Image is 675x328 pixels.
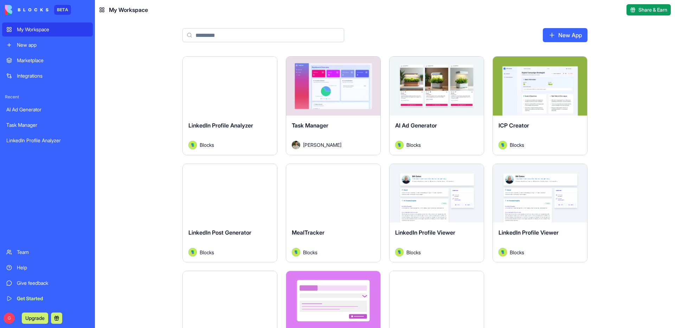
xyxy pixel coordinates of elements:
[303,249,317,256] span: Blocks
[493,56,587,155] a: ICP CreatorAvatarBlocks
[54,5,71,15] div: BETA
[4,313,15,324] span: G
[2,118,93,132] a: Task Manager
[109,6,148,14] span: My Workspace
[2,261,93,275] a: Help
[292,141,300,149] img: Avatar
[395,229,455,236] span: LinkedIn Profile Viewer
[499,141,507,149] img: Avatar
[406,141,421,149] span: Blocks
[17,249,89,256] div: Team
[292,248,300,256] img: Avatar
[188,141,197,149] img: Avatar
[292,229,324,236] span: MealTracker
[2,276,93,290] a: Give feedback
[2,22,93,37] a: My Workspace
[2,245,93,259] a: Team
[626,4,671,15] button: Share & Earn
[17,26,89,33] div: My Workspace
[395,141,404,149] img: Avatar
[6,106,89,113] div: AI Ad Generator
[188,229,251,236] span: LinkedIn Post Generator
[2,133,93,147] a: LinkedIn Profile Analyzer
[303,141,341,149] span: [PERSON_NAME]
[395,248,404,256] img: Avatar
[5,5,71,15] a: BETA
[2,103,93,117] a: AI Ad Generator
[17,295,89,302] div: Get Started
[182,56,277,155] a: LinkedIn Profile AnalyzerAvatarBlocks
[406,249,421,256] span: Blocks
[188,248,197,256] img: Avatar
[499,229,559,236] span: LinkedIn Profile Viewer
[6,122,89,129] div: Task Manager
[389,164,484,263] a: LinkedIn Profile ViewerAvatarBlocks
[17,41,89,48] div: New app
[286,56,381,155] a: Task ManagerAvatar[PERSON_NAME]
[389,56,484,155] a: AI Ad GeneratorAvatarBlocks
[510,249,524,256] span: Blocks
[2,38,93,52] a: New app
[395,122,437,129] span: AI Ad Generator
[499,248,507,256] img: Avatar
[493,164,587,263] a: LinkedIn Profile ViewerAvatarBlocks
[510,141,524,149] span: Blocks
[499,122,529,129] span: ICP Creator
[22,313,48,324] button: Upgrade
[2,53,93,67] a: Marketplace
[543,28,587,42] a: New App
[5,5,49,15] img: logo
[182,164,277,263] a: LinkedIn Post GeneratorAvatarBlocks
[200,249,214,256] span: Blocks
[200,141,214,149] span: Blocks
[188,122,253,129] span: LinkedIn Profile Analyzer
[17,72,89,79] div: Integrations
[286,164,381,263] a: MealTrackerAvatarBlocks
[17,264,89,271] div: Help
[2,291,93,306] a: Get Started
[6,137,89,144] div: LinkedIn Profile Analyzer
[2,69,93,83] a: Integrations
[17,280,89,287] div: Give feedback
[17,57,89,64] div: Marketplace
[22,314,48,321] a: Upgrade
[292,122,328,129] span: Task Manager
[2,94,93,100] span: Recent
[638,6,667,13] span: Share & Earn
